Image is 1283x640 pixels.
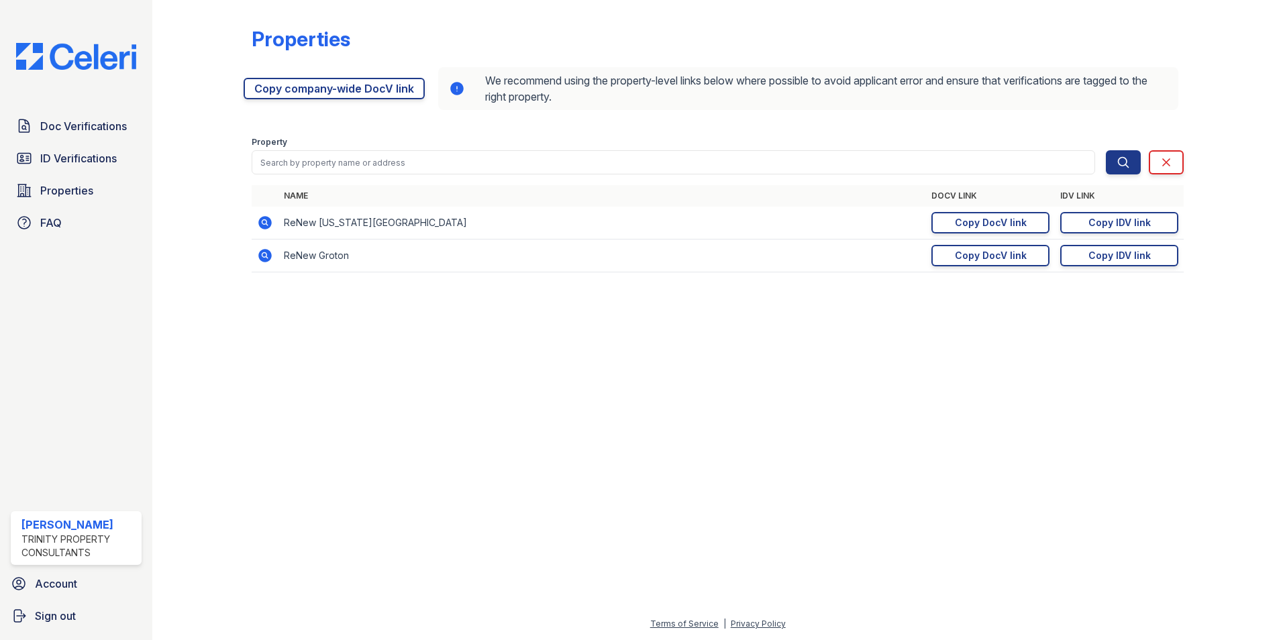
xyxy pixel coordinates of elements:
[40,182,93,199] span: Properties
[1060,245,1178,266] a: Copy IDV link
[21,533,136,559] div: Trinity Property Consultants
[1055,185,1184,207] th: IDV Link
[278,239,926,272] td: ReNew Groton
[40,215,62,231] span: FAQ
[21,517,136,533] div: [PERSON_NAME]
[278,207,926,239] td: ReNew [US_STATE][GEOGRAPHIC_DATA]
[5,602,147,629] a: Sign out
[278,185,926,207] th: Name
[926,185,1055,207] th: DocV Link
[1088,216,1151,229] div: Copy IDV link
[723,619,726,629] div: |
[5,570,147,597] a: Account
[252,27,350,51] div: Properties
[252,150,1095,174] input: Search by property name or address
[11,177,142,204] a: Properties
[35,608,76,624] span: Sign out
[244,78,425,99] a: Copy company-wide DocV link
[931,245,1049,266] a: Copy DocV link
[650,619,719,629] a: Terms of Service
[11,145,142,172] a: ID Verifications
[955,216,1027,229] div: Copy DocV link
[731,619,786,629] a: Privacy Policy
[11,113,142,140] a: Doc Verifications
[5,43,147,70] img: CE_Logo_Blue-a8612792a0a2168367f1c8372b55b34899dd931a85d93a1a3d3e32e68fde9ad4.png
[252,137,287,148] label: Property
[931,212,1049,233] a: Copy DocV link
[35,576,77,592] span: Account
[40,150,117,166] span: ID Verifications
[1088,249,1151,262] div: Copy IDV link
[955,249,1027,262] div: Copy DocV link
[11,209,142,236] a: FAQ
[438,67,1178,110] div: We recommend using the property-level links below where possible to avoid applicant error and ens...
[1060,212,1178,233] a: Copy IDV link
[40,118,127,134] span: Doc Verifications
